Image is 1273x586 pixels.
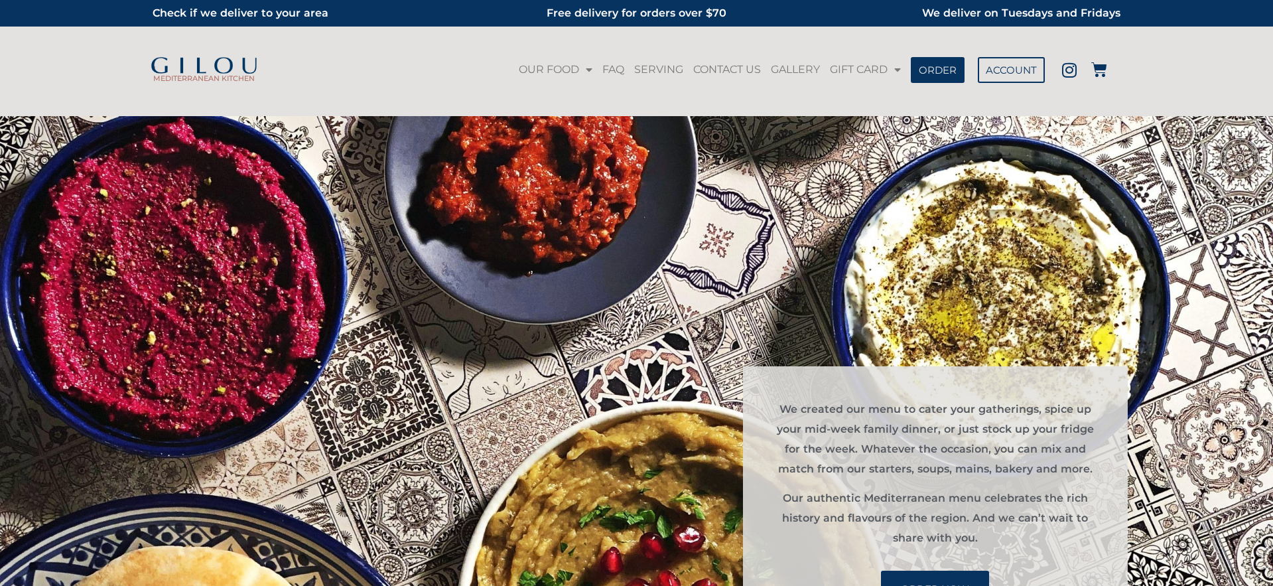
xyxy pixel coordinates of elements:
[480,3,793,23] h2: Free delivery for orders over $70
[776,400,1095,479] p: We created our menu to cater your gatherings, spice up your mid-week family dinner, or just stock...
[919,65,957,75] span: ORDER
[599,54,628,85] a: FAQ
[631,54,687,85] a: SERVING
[146,75,262,82] h2: MEDITERRANEAN KITCHEN
[827,54,904,85] a: GIFT CARD
[978,57,1045,83] a: ACCOUNT
[153,7,328,19] a: Check if we deliver to your area
[911,57,965,83] a: ORDER
[768,54,823,85] a: GALLERY
[776,488,1095,548] p: Our authentic Mediterranean menu celebrates the rich history and flavours of the region. And we c...
[986,65,1037,75] span: ACCOUNT
[149,57,259,76] img: Gilou Logo
[513,54,904,85] nav: Menu
[690,54,764,85] a: CONTACT US
[807,3,1120,23] h2: We deliver on Tuesdays and Fridays
[515,54,596,85] a: OUR FOOD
